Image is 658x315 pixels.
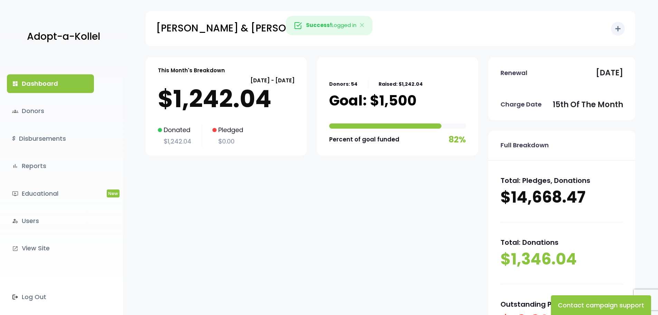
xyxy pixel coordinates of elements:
p: [PERSON_NAME] & [PERSON_NAME] [156,20,333,37]
i: bar_chart [12,163,18,169]
a: groupsDonors [7,102,94,120]
p: Outstanding Pledges [500,298,623,311]
a: manage_accountsUsers [7,212,94,230]
p: 82% [449,132,466,147]
p: Full Breakdown [500,140,549,151]
button: Close [352,16,372,35]
i: launch [12,245,18,252]
p: Total: Donations [500,236,623,249]
button: Contact campaign support [551,295,651,315]
p: Charge Date [500,99,542,110]
a: launchView Site [7,239,94,258]
a: $Disbursements [7,129,94,148]
p: $14,668.47 [500,187,623,208]
p: $1,242.04 [158,136,191,147]
a: bar_chartReports [7,157,94,175]
p: Percent of goal funded [329,134,399,145]
p: [DATE] - [DATE] [158,76,295,85]
a: Adopt-a-Kollel [23,20,100,54]
p: $1,346.04 [500,249,623,270]
p: Donated [158,124,191,136]
a: Log Out [7,288,94,306]
strong: Success! [306,21,332,29]
i: manage_accounts [12,218,18,224]
p: Adopt-a-Kollel [27,28,100,45]
p: Raised: $1,242.04 [379,80,423,89]
p: $1,242.04 [158,85,295,113]
i: $ [12,134,16,144]
p: Goal: $1,500 [329,92,417,109]
i: dashboard [12,81,18,87]
p: Renewal [500,67,527,78]
i: add [614,25,622,33]
p: Donors: 54 [329,80,357,89]
p: [DATE] [596,66,623,80]
span: New [107,189,120,197]
a: ondemand_videoEducationalNew [7,184,94,203]
div: Logged in [286,16,372,35]
p: Total: Pledges, Donations [500,174,623,187]
p: 15th of the month [553,98,623,112]
a: dashboardDashboard [7,74,94,93]
p: This Month's Breakdown [158,66,225,75]
p: $0.00 [212,136,243,147]
button: add [611,22,625,36]
p: Pledged [212,124,243,136]
span: groups [12,108,18,114]
i: ondemand_video [12,191,18,197]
